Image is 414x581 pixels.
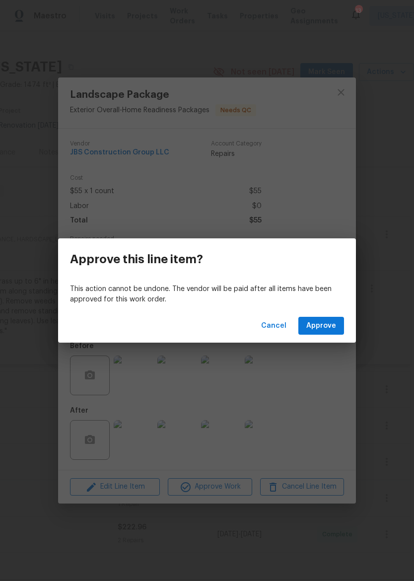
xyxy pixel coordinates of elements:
p: This action cannot be undone. The vendor will be paid after all items have been approved for this... [70,284,344,305]
h3: Approve this line item? [70,252,203,266]
button: Approve [298,317,344,335]
span: Approve [306,320,336,332]
span: Cancel [261,320,286,332]
button: Cancel [257,317,290,335]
